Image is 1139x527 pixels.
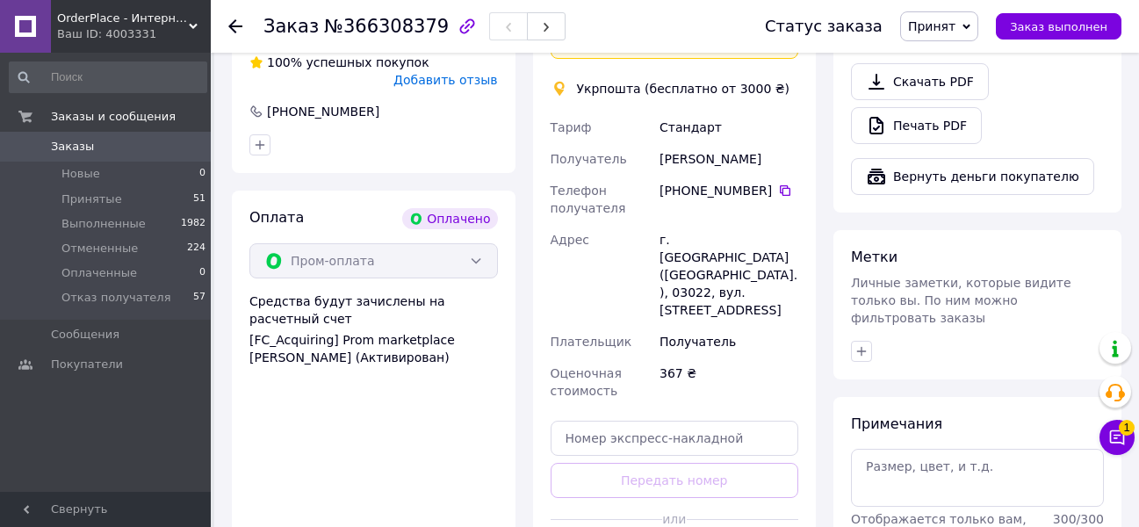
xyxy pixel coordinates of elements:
[765,18,883,35] div: Статус заказа
[656,326,802,357] div: Получатель
[908,19,955,33] span: Принят
[851,158,1094,195] button: Вернуть деньги покупателю
[267,55,302,69] span: 100%
[851,63,989,100] a: Скачать PDF
[61,241,138,256] span: Отмененные
[656,143,802,175] div: [PERSON_NAME]
[9,61,207,93] input: Поиск
[193,290,205,306] span: 57
[551,120,592,134] span: Тариф
[996,13,1121,40] button: Заказ выполнен
[228,18,242,35] div: Вернуться назад
[57,26,211,42] div: Ваш ID: 4003331
[249,331,498,366] div: [FC_Acquiring] Prom marketplace [PERSON_NAME] (Активирован)
[61,216,146,232] span: Выполненные
[57,11,189,26] span: OrderPlace - Интернет-магазин товаров для дома
[573,80,795,97] div: Укрпошта (бесплатно от 3000 ₴)
[263,16,319,37] span: Заказ
[199,166,205,182] span: 0
[393,73,497,87] span: Добавить отзыв
[187,241,205,256] span: 224
[551,335,632,349] span: Плательщик
[61,191,122,207] span: Принятые
[51,109,176,125] span: Заказы и сообщения
[249,54,429,71] div: успешных покупок
[249,292,498,366] div: Средства будут зачислены на расчетный счет
[1053,512,1104,526] span: 300 / 300
[61,290,170,306] span: Отказ получателя
[851,276,1071,325] span: Личные заметки, которые видите только вы. По ним можно фильтровать заказы
[551,184,626,215] span: Телефон получателя
[61,166,100,182] span: Новые
[551,152,627,166] span: Получатель
[851,249,898,265] span: Метки
[265,103,381,120] div: [PHONE_NUMBER]
[851,415,942,432] span: Примечания
[656,357,802,407] div: 367 ₴
[656,224,802,326] div: г. [GEOGRAPHIC_DATA] ([GEOGRAPHIC_DATA].), 03022, вул. [STREET_ADDRESS]
[851,107,982,144] a: Печать PDF
[1119,420,1135,436] span: 1
[324,16,449,37] span: №366308379
[249,209,304,226] span: Оплата
[551,421,799,456] input: Номер экспресс-накладной
[199,265,205,281] span: 0
[402,208,497,229] div: Оплачено
[61,265,137,281] span: Оплаченные
[551,366,622,398] span: Оценочная стоимость
[193,191,205,207] span: 51
[51,327,119,343] span: Сообщения
[551,233,589,247] span: Адрес
[51,357,123,372] span: Покупатели
[181,216,205,232] span: 1982
[1099,420,1135,455] button: Чат с покупателем1
[656,112,802,143] div: Стандарт
[1010,20,1107,33] span: Заказ выполнен
[660,182,798,199] div: [PHONE_NUMBER]
[51,139,94,155] span: Заказы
